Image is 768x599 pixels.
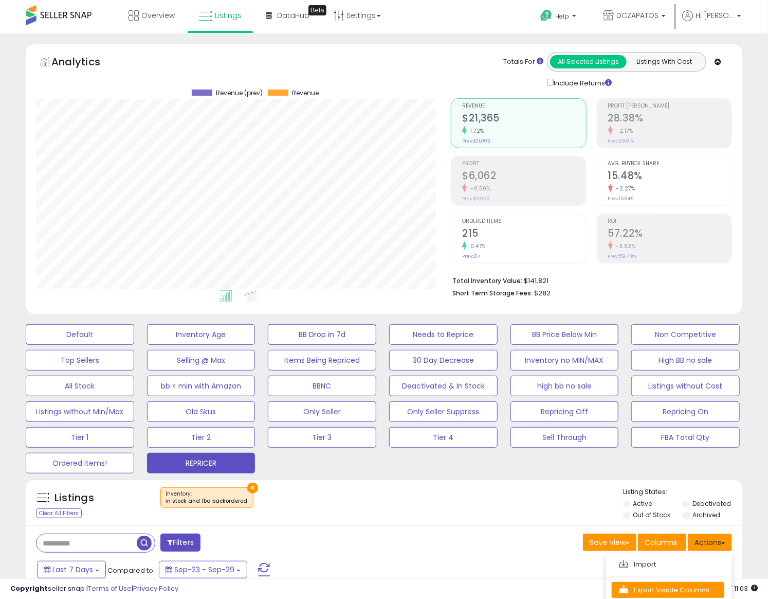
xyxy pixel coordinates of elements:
[52,565,93,575] span: Last 7 Days
[638,534,686,551] button: Columns
[268,324,376,345] button: BB Drop in 7d
[26,453,134,473] button: Ordered Items!
[54,491,94,505] h5: Listings
[26,401,134,422] button: Listings without Min/Max
[166,490,248,505] span: Inventory :
[608,103,732,109] span: Profit [PERSON_NAME]
[308,5,326,15] div: Tooltip anchor
[510,376,619,396] button: high bb no sale
[631,376,740,396] button: Listings without Cost
[159,561,247,578] button: Sep-23 - Sep-29
[452,289,533,297] b: Short Term Storage Fees:
[452,276,522,285] b: Total Inventory Value:
[389,350,498,371] button: 30 Day Decrease
[462,219,586,224] span: Ordered Items
[10,584,178,594] div: seller snap | |
[696,10,734,21] span: Hi [PERSON_NAME]
[268,350,376,371] button: Items Being Repriced
[37,561,106,578] button: Last 7 Days
[631,401,740,422] button: Repricing On
[608,112,732,126] h2: 28.38%
[292,90,319,97] span: Revenue
[141,10,175,21] span: Overview
[645,537,677,548] span: Columns
[682,10,741,33] a: Hi [PERSON_NAME]
[147,376,255,396] button: bb < min with Amazon
[550,55,627,68] button: All Selected Listings
[174,565,234,575] span: Sep-23 - Sep-29
[26,376,134,396] button: All Stock
[633,499,652,508] label: Active
[510,401,619,422] button: Repricing Off
[612,556,724,572] a: Import
[613,185,635,192] small: -2.27%
[608,138,634,144] small: Prev: 29.01%
[555,12,569,21] span: Help
[10,584,48,593] strong: Copyright
[608,161,732,167] span: Avg. Buybox Share
[147,401,255,422] button: Old Skus
[26,427,134,448] button: Tier 1
[166,498,248,505] div: in stock and fba backordered
[462,196,490,202] small: Prev: $6,093
[389,376,498,396] button: Deactivated & In Stock
[608,253,637,259] small: Prev: 59.49%
[462,138,490,144] small: Prev: $21,003
[147,453,255,473] button: REPRICER
[631,324,740,345] button: Non Competitive
[452,274,724,286] li: $141,821
[462,112,586,126] h2: $21,365
[462,161,586,167] span: Profit
[608,219,732,224] span: ROI
[539,77,624,88] div: Include Returns
[147,427,255,448] button: Tier 2
[36,508,82,518] div: Clear All Filters
[389,324,498,345] button: Needs to Reprice
[616,10,659,21] span: DCZAPATOS
[534,288,551,298] span: $282
[503,57,543,67] div: Totals For
[532,2,587,33] a: Help
[462,253,481,259] small: Prev: 214
[692,510,720,519] label: Archived
[612,582,724,598] a: Export Visible Columns
[510,324,619,345] button: BB Price Below Min
[147,324,255,345] button: Inventory Age
[268,427,376,448] button: Tier 3
[215,10,242,21] span: Listings
[462,170,586,184] h2: $6,062
[608,227,732,241] h2: 57.22%
[631,427,740,448] button: FBA Total Qty
[88,584,132,593] a: Terms of Use
[613,242,636,250] small: -3.82%
[389,427,498,448] button: Tier 4
[583,534,636,551] button: Save View
[688,534,732,551] button: Actions
[613,127,633,135] small: -2.17%
[268,401,376,422] button: Only Seller
[467,185,490,192] small: -0.50%
[718,584,758,593] span: 2025-10-7 11:03 GMT
[467,242,486,250] small: 0.47%
[26,350,134,371] button: Top Sellers
[389,401,498,422] button: Only Seller Suppress
[26,324,134,345] button: Default
[633,510,670,519] label: Out of Stock
[268,376,376,396] button: BBNC
[510,427,619,448] button: Sell Through
[107,566,155,575] span: Compared to:
[624,487,743,497] p: Listing States:
[160,534,200,552] button: Filters
[540,9,553,22] i: Get Help
[608,196,634,202] small: Prev: 15.84%
[631,350,740,371] button: High BB no sale
[147,350,255,371] button: Selling @ Max
[608,170,732,184] h2: 15.48%
[51,55,120,72] h5: Analytics
[277,10,309,21] span: DataHub
[216,90,263,97] span: Revenue (prev)
[510,350,619,371] button: Inventory no MIN/MAX
[133,584,178,593] a: Privacy Policy
[467,127,484,135] small: 1.72%
[692,499,731,508] label: Deactivated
